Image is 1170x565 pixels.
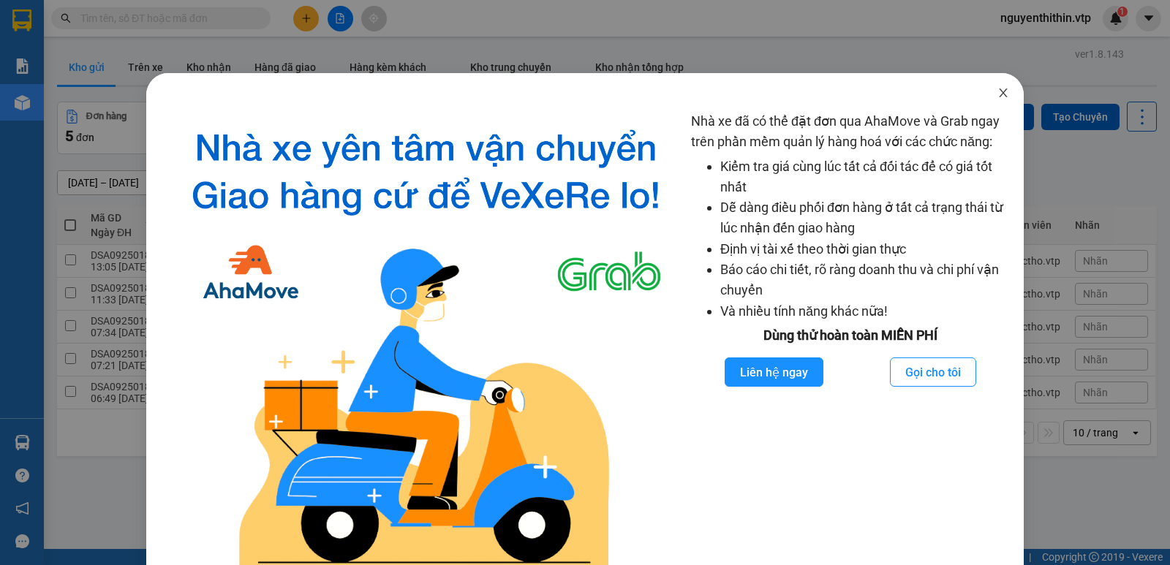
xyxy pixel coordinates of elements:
[720,239,1009,259] li: Định vị tài xế theo thời gian thực
[890,357,976,387] button: Gọi cho tôi
[720,301,1009,322] li: Và nhiều tính năng khác nữa!
[983,73,1024,114] button: Close
[740,363,808,382] span: Liên hệ ngay
[905,363,961,382] span: Gọi cho tôi
[691,325,1009,346] div: Dùng thử hoàn toàn MIỄN PHÍ
[720,197,1009,239] li: Dễ dàng điều phối đơn hàng ở tất cả trạng thái từ lúc nhận đến giao hàng
[997,87,1009,99] span: close
[720,259,1009,301] li: Báo cáo chi tiết, rõ ràng doanh thu và chi phí vận chuyển
[725,357,823,387] button: Liên hệ ngay
[720,156,1009,198] li: Kiểm tra giá cùng lúc tất cả đối tác để có giá tốt nhất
